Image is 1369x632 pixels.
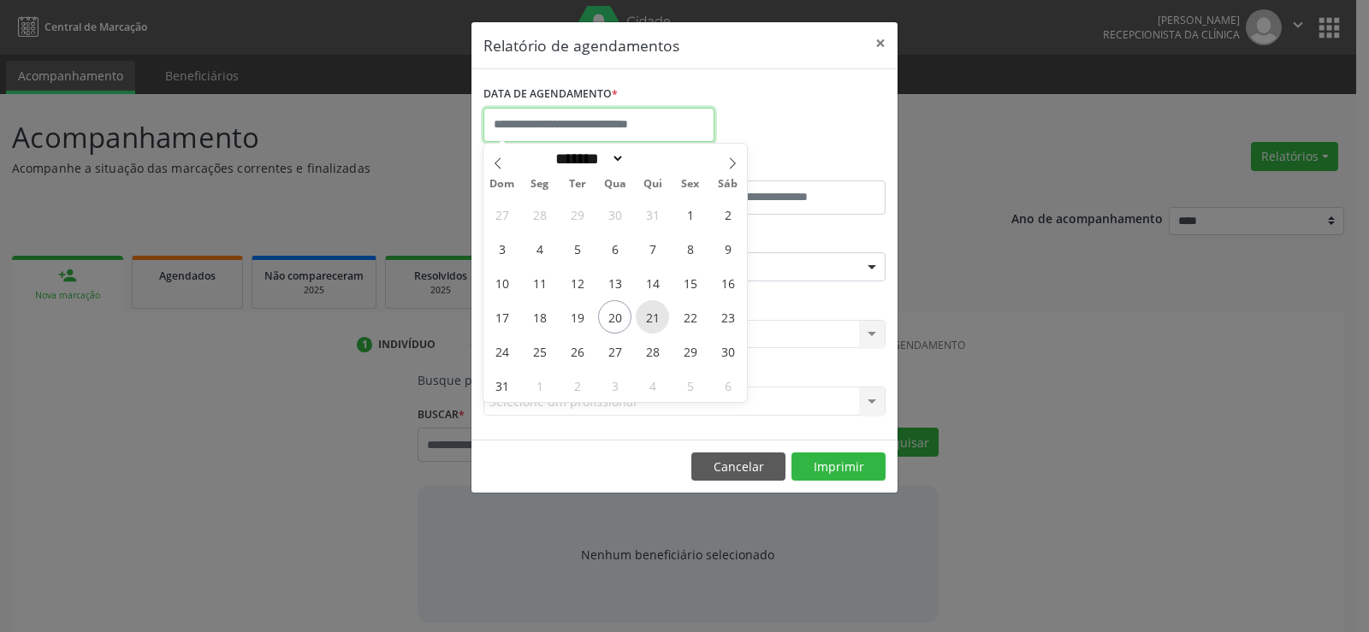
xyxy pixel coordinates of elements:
span: Setembro 2, 2025 [560,369,594,402]
span: Agosto 8, 2025 [673,232,707,265]
h5: Relatório de agendamentos [483,34,679,56]
span: Agosto 16, 2025 [711,266,744,299]
span: Agosto 19, 2025 [560,300,594,334]
span: Agosto 13, 2025 [598,266,631,299]
span: Agosto 10, 2025 [485,266,519,299]
span: Agosto 1, 2025 [673,198,707,231]
span: Sáb [709,179,747,190]
label: DATA DE AGENDAMENTO [483,81,618,108]
button: Cancelar [691,452,785,481]
span: Agosto 21, 2025 [636,300,669,334]
span: Agosto 15, 2025 [673,266,707,299]
span: Agosto 14, 2025 [636,266,669,299]
span: Setembro 5, 2025 [673,369,707,402]
span: Sex [672,179,709,190]
span: Agosto 11, 2025 [523,266,556,299]
span: Julho 29, 2025 [560,198,594,231]
span: Julho 28, 2025 [523,198,556,231]
span: Setembro 1, 2025 [523,369,556,402]
span: Agosto 30, 2025 [711,334,744,368]
button: Close [863,22,898,64]
span: Qui [634,179,672,190]
span: Agosto 29, 2025 [673,334,707,368]
span: Julho 30, 2025 [598,198,631,231]
button: Imprimir [791,452,886,481]
span: Agosto 7, 2025 [636,232,669,265]
span: Setembro 4, 2025 [636,369,669,402]
span: Agosto 6, 2025 [598,232,631,265]
span: Agosto 12, 2025 [560,266,594,299]
span: Agosto 18, 2025 [523,300,556,334]
span: Agosto 17, 2025 [485,300,519,334]
span: Ter [559,179,596,190]
span: Dom [483,179,521,190]
span: Seg [521,179,559,190]
span: Agosto 27, 2025 [598,334,631,368]
span: Setembro 3, 2025 [598,369,631,402]
input: Year [625,150,681,168]
span: Agosto 3, 2025 [485,232,519,265]
span: Agosto 28, 2025 [636,334,669,368]
span: Agosto 26, 2025 [560,334,594,368]
span: Agosto 5, 2025 [560,232,594,265]
span: Agosto 25, 2025 [523,334,556,368]
label: ATÉ [689,154,886,180]
span: Qua [596,179,634,190]
span: Agosto 22, 2025 [673,300,707,334]
span: Julho 27, 2025 [485,198,519,231]
span: Agosto 4, 2025 [523,232,556,265]
span: Agosto 31, 2025 [485,369,519,402]
span: Julho 31, 2025 [636,198,669,231]
span: Agosto 20, 2025 [598,300,631,334]
span: Agosto 9, 2025 [711,232,744,265]
span: Setembro 6, 2025 [711,369,744,402]
select: Month [549,150,625,168]
span: Agosto 2, 2025 [711,198,744,231]
span: Agosto 24, 2025 [485,334,519,368]
span: Agosto 23, 2025 [711,300,744,334]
